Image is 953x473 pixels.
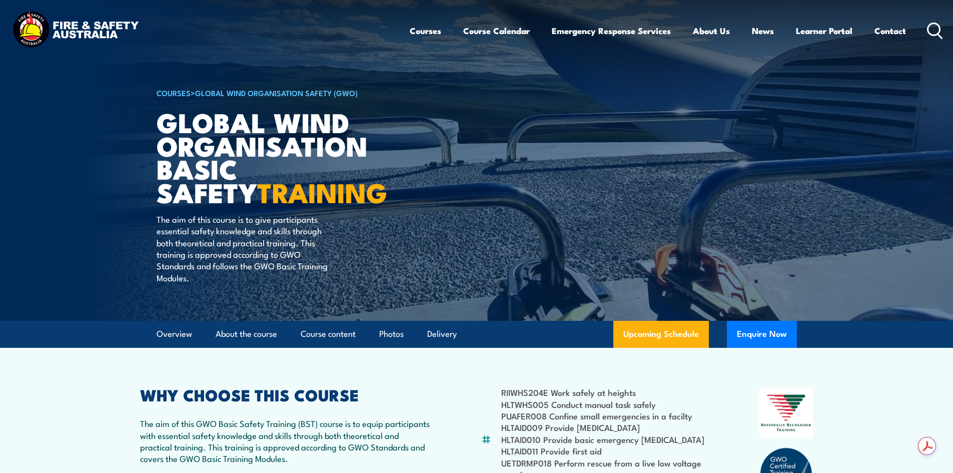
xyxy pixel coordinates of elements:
a: About Us [693,18,730,44]
li: HLTAID009 Provide [MEDICAL_DATA] [501,421,711,433]
p: The aim of this course is to give participants essential safety knowledge and skills through both... [157,213,339,283]
a: COURSES [157,87,191,98]
a: Delivery [427,321,457,347]
a: Courses [410,18,441,44]
img: Nationally Recognised Training logo. [759,387,813,438]
h2: WHY CHOOSE THIS COURSE [140,387,432,401]
button: Enquire Now [727,321,797,348]
a: Global Wind Organisation Safety (GWO) [195,87,358,98]
p: The aim of this GWO Basic Safety Training (BST) course is to equip participants with essential sa... [140,417,432,464]
a: Course content [301,321,356,347]
a: Emergency Response Services [552,18,671,44]
li: HLTAID011 Provide first aid [501,445,711,456]
a: News [752,18,774,44]
li: HLTWHS005 Conduct manual task safely [501,398,711,410]
a: Contact [874,18,906,44]
a: Photos [379,321,404,347]
strong: TRAINING [257,171,387,212]
a: Upcoming Schedule [613,321,709,348]
a: Learner Portal [796,18,852,44]
h1: Global Wind Organisation Basic Safety [157,110,404,204]
li: HLTAID010 Provide basic emergency [MEDICAL_DATA] [501,433,711,445]
h6: > [157,87,404,99]
a: Overview [157,321,192,347]
a: About the course [216,321,277,347]
li: RIIWHS204E Work safely at heights [501,386,711,398]
a: Course Calendar [463,18,530,44]
li: PUAFER008 Confine small emergencies in a facilty [501,410,711,421]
